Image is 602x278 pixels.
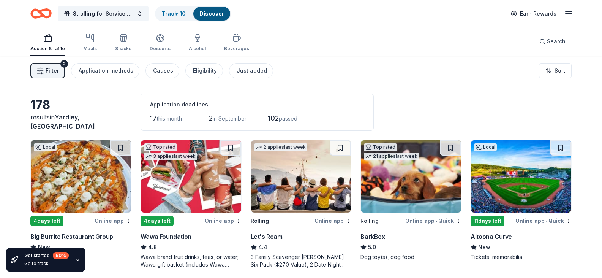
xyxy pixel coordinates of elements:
[224,46,249,52] div: Beverages
[251,140,352,268] a: Image for Let's Roam2 applieslast weekRollingOnline appLet's Roam4.43 Family Scavenger [PERSON_NA...
[474,143,497,151] div: Local
[547,37,566,46] span: Search
[141,216,174,226] div: 4 days left
[141,140,241,213] img: Image for Wawa Foundation
[360,253,461,261] div: Dog toy(s), dog food
[30,216,63,226] div: 4 days left
[31,140,131,213] img: Image for Big Burrito Restaurant Group
[478,243,490,252] span: New
[30,46,65,52] div: Auction & raffle
[237,66,267,75] div: Just added
[185,63,223,78] button: Eligibility
[34,143,57,151] div: Local
[30,232,113,241] div: Big Burrito Restaurant Group
[213,115,246,122] span: in September
[368,243,376,252] span: 5.0
[360,140,461,261] a: Image for BarkBoxTop rated21 applieslast weekRollingOnline app•QuickBarkBox5.0Dog toy(s), dog food
[254,143,307,151] div: 2 applies last week
[360,232,385,241] div: BarkBox
[153,66,173,75] div: Causes
[251,232,283,241] div: Let's Roam
[279,115,297,122] span: passed
[115,46,131,52] div: Snacks
[30,30,65,56] button: Auction & raffle
[533,34,572,49] button: Search
[155,6,231,21] button: Track· 10Discover
[24,252,69,259] div: Get started
[209,114,213,122] span: 2
[506,7,561,21] a: Earn Rewards
[405,216,461,226] div: Online app Quick
[189,46,206,52] div: Alcohol
[30,113,95,130] span: in
[83,46,97,52] div: Meals
[95,216,131,226] div: Online app
[150,100,364,109] div: Application deadlines
[199,10,224,17] a: Discover
[189,30,206,56] button: Alcohol
[60,60,68,68] div: 2
[555,66,565,75] span: Sort
[229,63,273,78] button: Just added
[150,114,157,122] span: 17
[436,218,437,224] span: •
[364,153,419,160] div: 21 applies last week
[471,140,572,261] a: Image for Altoona CurveLocal11days leftOnline app•QuickAltoona CurveNewTickets, memorabilia
[24,261,69,267] div: Go to track
[258,243,267,252] span: 4.4
[539,63,572,78] button: Sort
[58,6,149,21] button: Strolling for Service Dogs
[251,216,269,226] div: Rolling
[546,218,547,224] span: •
[115,30,131,56] button: Snacks
[471,140,571,213] img: Image for Altoona Curve
[148,243,157,252] span: 4.8
[83,30,97,56] button: Meals
[141,253,242,268] div: Wawa brand fruit drinks, teas, or water; Wawa gift basket (includes Wawa products and coupons)
[251,253,352,268] div: 3 Family Scavenger [PERSON_NAME] Six Pack ($270 Value), 2 Date Night Scavenger [PERSON_NAME] Two ...
[46,66,59,75] span: Filter
[73,9,134,18] span: Strolling for Service Dogs
[361,140,461,213] img: Image for BarkBox
[79,66,133,75] div: Application methods
[268,114,279,122] span: 102
[30,5,52,22] a: Home
[30,140,131,261] a: Image for Big Burrito Restaurant GroupLocal4days leftOnline appBig Burrito Restaurant GroupNewFoo...
[224,30,249,56] button: Beverages
[71,63,139,78] button: Application methods
[314,216,351,226] div: Online app
[360,216,379,226] div: Rolling
[515,216,572,226] div: Online app Quick
[30,63,65,78] button: Filter2
[145,63,179,78] button: Causes
[30,113,131,131] div: results
[251,140,351,213] img: Image for Let's Roam
[471,216,504,226] div: 11 days left
[157,115,182,122] span: this month
[30,113,95,130] span: Yardley, [GEOGRAPHIC_DATA]
[144,143,177,151] div: Top rated
[141,232,191,241] div: Wawa Foundation
[150,46,171,52] div: Desserts
[144,153,197,160] div: 3 applies last week
[141,140,242,268] a: Image for Wawa FoundationTop rated3 applieslast week4days leftOnline appWawa Foundation4.8Wawa br...
[162,10,186,17] a: Track· 10
[150,30,171,56] button: Desserts
[471,232,512,241] div: Altoona Curve
[205,216,242,226] div: Online app
[30,97,131,113] div: 178
[471,253,572,261] div: Tickets, memorabilia
[193,66,217,75] div: Eligibility
[53,252,69,259] div: 60 %
[364,143,397,151] div: Top rated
